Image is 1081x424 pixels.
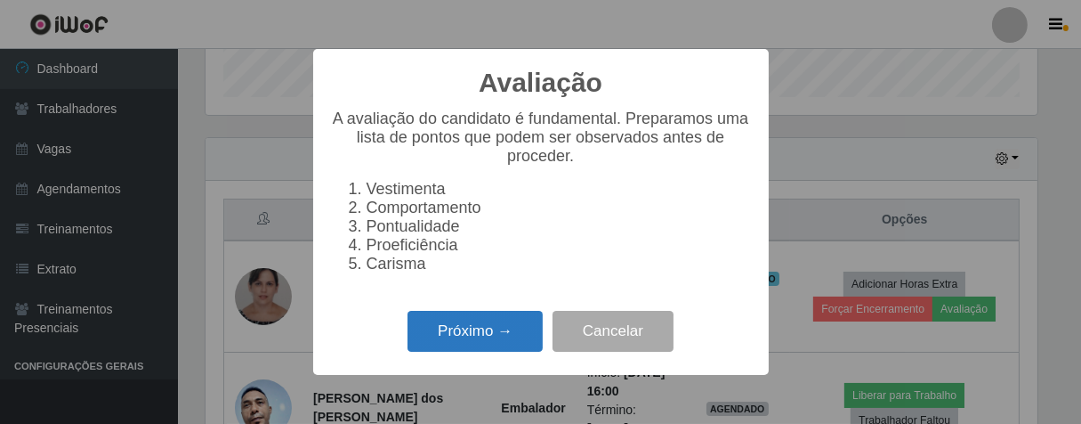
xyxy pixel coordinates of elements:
[407,311,543,353] button: Próximo →
[367,255,751,273] li: Carisma
[553,311,674,353] button: Cancelar
[367,199,751,217] li: Comportamento
[367,180,751,199] li: Vestimenta
[331,110,751,166] p: A avaliação do candidato é fundamental. Preparamos uma lista de pontos que podem ser observados a...
[367,217,751,236] li: Pontualidade
[479,67,602,99] h2: Avaliação
[367,236,751,255] li: Proeficiência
